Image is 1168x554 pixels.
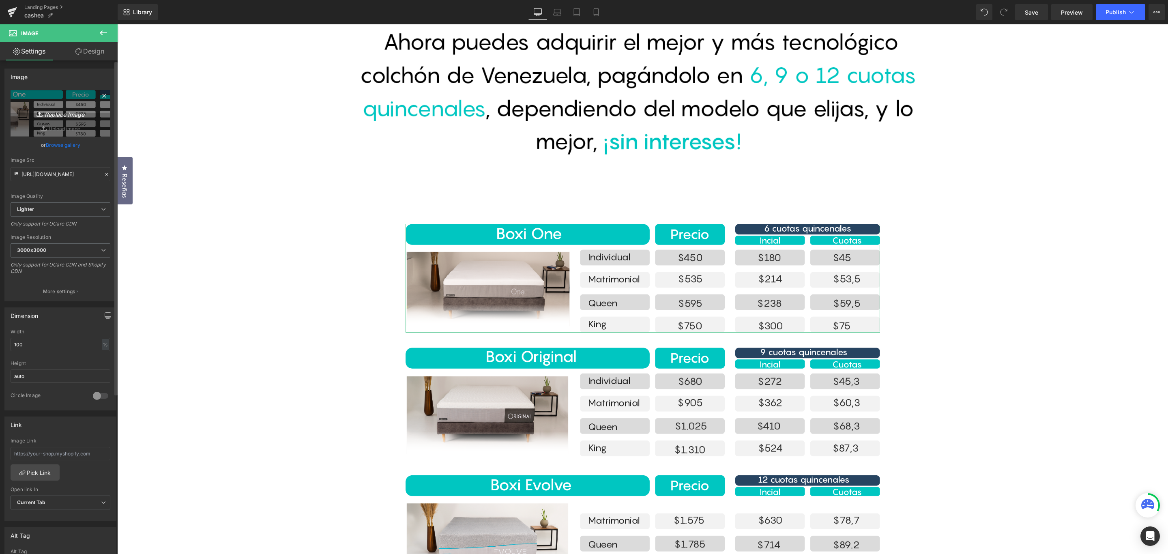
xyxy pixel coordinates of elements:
[11,369,110,383] input: auto
[11,392,85,401] div: Circle Image
[1061,8,1083,17] span: Preview
[11,234,110,240] div: Image Resolution
[17,206,34,212] b: Lighter
[976,4,992,20] button: Undo
[2,149,13,174] span: Reseñas
[11,221,110,232] div: Only support for UCare CDN
[5,282,116,301] button: More settings
[11,329,110,335] div: Width
[11,447,110,460] input: https://your-shop.myshopify.com
[11,141,110,149] div: or
[11,487,110,492] div: Open link In
[11,262,110,280] div: Only support for UCare CDN and Shopify CDN
[1140,526,1160,546] div: Open Intercom Messenger
[11,69,28,80] div: Image
[11,464,60,481] a: Pick Link
[11,193,110,199] div: Image Quality
[1096,4,1145,20] button: Publish
[102,339,109,350] div: %
[24,4,118,11] a: Landing Pages
[118,4,158,20] a: New Library
[547,4,567,20] a: Laptop
[11,167,110,181] input: Link
[11,338,110,351] input: auto
[1025,8,1038,17] span: Save
[17,247,46,253] b: 3000x3000
[21,30,39,37] span: Image
[1149,4,1165,20] button: More
[17,499,46,505] b: Current Tab
[11,157,110,163] div: Image Src
[11,361,110,366] div: Height
[996,4,1012,20] button: Redo
[28,108,93,118] i: Replace Image
[567,4,586,20] a: Tablet
[1051,4,1093,20] a: Preview
[133,9,152,16] span: Library
[11,308,39,319] div: Dimension
[11,528,30,539] div: Alt Tag
[24,12,44,19] span: cashea
[1106,9,1126,15] span: Publish
[60,42,119,60] a: Design
[43,288,75,295] p: More settings
[11,438,110,444] div: Image Link
[11,417,22,428] div: Link
[46,138,80,152] a: Browse gallery
[528,4,547,20] a: Desktop
[586,4,606,20] a: Mobile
